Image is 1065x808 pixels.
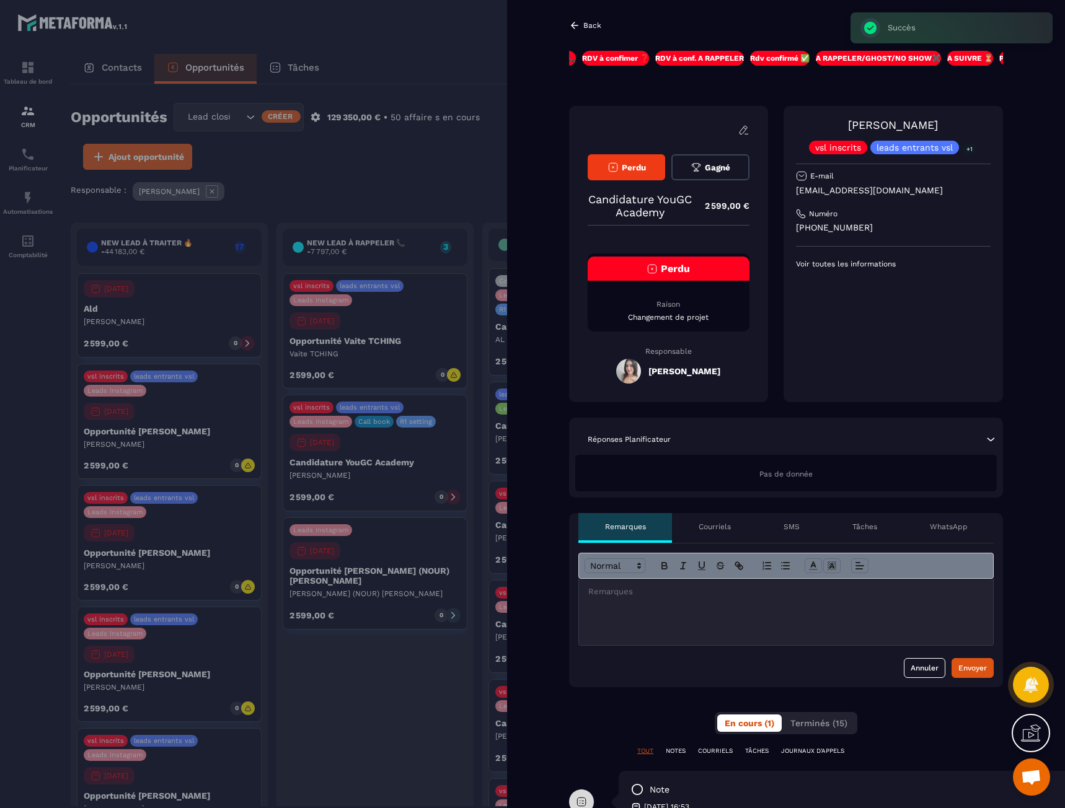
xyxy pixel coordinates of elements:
p: Raison [588,299,749,309]
button: En cours (1) [717,714,782,732]
p: Numéro [809,209,837,219]
p: Responsable [588,347,749,356]
p: Courriels [699,522,731,532]
a: [PERSON_NAME] [848,118,938,131]
a: Ouvrir le chat [1013,758,1050,796]
button: Terminés (15) [783,714,855,732]
p: Voir toutes les informations [796,259,991,269]
h5: [PERSON_NAME] [648,366,720,376]
p: leads entrants vsl [877,143,953,152]
p: Tâches [852,522,877,532]
p: Réponses Planificateur [588,434,671,444]
p: Changement de projet [588,312,749,322]
p: 2 599,00 € [692,194,749,218]
p: vsl inscrits [815,143,861,152]
p: SMS [784,522,800,532]
p: WhatsApp [930,522,968,532]
p: [EMAIL_ADDRESS][DOMAIN_NAME] [796,185,991,196]
button: Perdu [588,154,665,180]
span: En cours (1) [725,718,774,728]
p: +1 [962,143,977,156]
p: Candidature YouGC Academy [588,193,692,219]
p: E-mail [810,171,834,181]
div: Envoyer [958,662,987,674]
span: Perdu [622,163,646,172]
p: [PHONE_NUMBER] [796,222,991,234]
button: Envoyer [952,658,994,678]
span: Gagné [705,163,730,172]
p: note [650,784,669,796]
span: Perdu [661,263,690,274]
p: NOTES [666,747,686,755]
p: Remarques [605,522,646,532]
p: TOUT [637,747,653,755]
button: Annuler [904,658,945,678]
p: TÂCHES [745,747,769,755]
span: Terminés (15) [790,718,847,728]
span: Pas de donnée [759,470,813,478]
button: Gagné [671,154,749,180]
p: COURRIELS [698,747,733,755]
p: JOURNAUX D'APPELS [781,747,844,755]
